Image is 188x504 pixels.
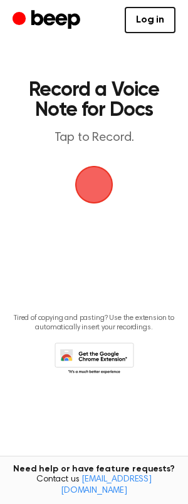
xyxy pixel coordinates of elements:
span: Contact us [8,475,180,496]
p: Tired of copying and pasting? Use the extension to automatically insert your recordings. [10,314,178,332]
img: Beep Logo [75,166,113,203]
h1: Record a Voice Note for Docs [23,80,165,120]
a: Log in [125,7,175,33]
a: Beep [13,8,83,33]
a: [EMAIL_ADDRESS][DOMAIN_NAME] [61,475,152,495]
p: Tap to Record. [23,130,165,146]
